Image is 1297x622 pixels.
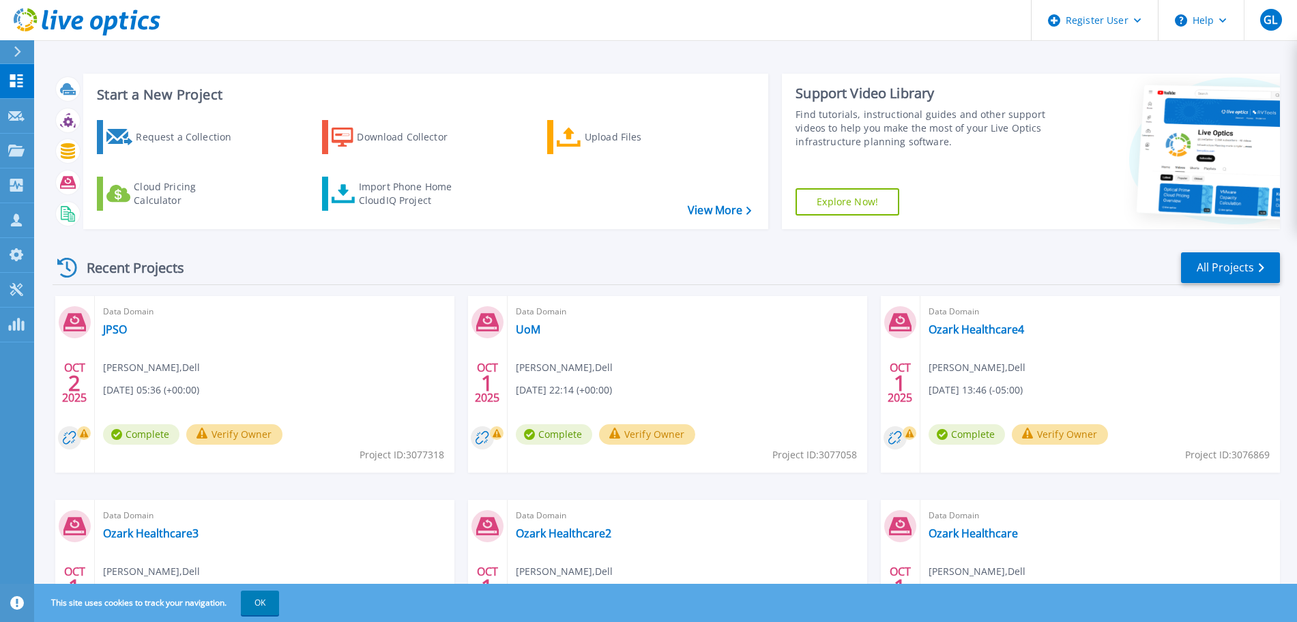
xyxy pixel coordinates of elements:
[136,123,245,151] div: Request a Collection
[68,581,81,593] span: 1
[929,424,1005,445] span: Complete
[103,304,446,319] span: Data Domain
[474,358,500,408] div: OCT 2025
[887,562,913,612] div: OCT 2025
[481,377,493,389] span: 1
[894,377,906,389] span: 1
[103,360,200,375] span: [PERSON_NAME] , Dell
[134,180,243,207] div: Cloud Pricing Calculator
[516,383,612,398] span: [DATE] 22:14 (+00:00)
[103,527,199,540] a: Ozark Healthcare3
[38,591,279,615] span: This site uses cookies to track your navigation.
[929,323,1024,336] a: Ozark Healthcare4
[61,358,87,408] div: OCT 2025
[516,508,859,523] span: Data Domain
[474,562,500,612] div: OCT 2025
[1185,447,1270,462] span: Project ID: 3076869
[929,508,1272,523] span: Data Domain
[929,527,1018,540] a: Ozark Healthcare
[322,120,474,154] a: Download Collector
[481,581,493,593] span: 1
[887,358,913,408] div: OCT 2025
[97,177,249,211] a: Cloud Pricing Calculator
[929,304,1272,319] span: Data Domain
[241,591,279,615] button: OK
[103,424,179,445] span: Complete
[53,251,203,284] div: Recent Projects
[1264,14,1277,25] span: GL
[359,180,465,207] div: Import Phone Home CloudIQ Project
[796,108,1049,149] div: Find tutorials, instructional guides and other support videos to help you make the most of your L...
[688,204,751,217] a: View More
[357,123,466,151] div: Download Collector
[547,120,699,154] a: Upload Files
[929,360,1025,375] span: [PERSON_NAME] , Dell
[68,377,81,389] span: 2
[97,120,249,154] a: Request a Collection
[97,87,750,102] h3: Start a New Project
[796,85,1049,102] div: Support Video Library
[360,447,444,462] span: Project ID: 3077318
[894,581,906,593] span: 1
[772,447,857,462] span: Project ID: 3077058
[929,564,1025,579] span: [PERSON_NAME] , Dell
[516,564,613,579] span: [PERSON_NAME] , Dell
[103,564,200,579] span: [PERSON_NAME] , Dell
[585,123,694,151] div: Upload Files
[796,188,899,216] a: Explore Now!
[103,383,199,398] span: [DATE] 05:36 (+00:00)
[186,424,282,445] button: Verify Owner
[1181,252,1280,283] a: All Projects
[103,323,127,336] a: JPSO
[516,527,611,540] a: Ozark Healthcare2
[103,508,446,523] span: Data Domain
[516,360,613,375] span: [PERSON_NAME] , Dell
[1012,424,1108,445] button: Verify Owner
[599,424,695,445] button: Verify Owner
[61,562,87,612] div: OCT 2025
[929,383,1023,398] span: [DATE] 13:46 (-05:00)
[516,304,859,319] span: Data Domain
[516,323,540,336] a: UoM
[516,424,592,445] span: Complete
